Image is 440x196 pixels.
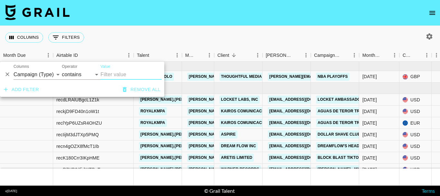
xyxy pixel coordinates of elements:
[182,49,214,62] div: Manager
[62,64,77,69] label: Operator
[219,119,277,127] a: Kairos Comunicación SL
[426,6,439,19] button: open drawer
[316,96,387,104] a: Locket Ambassador Program
[316,119,368,127] a: Aguas De Teror Trail
[172,50,182,60] button: Menu
[56,131,99,138] div: recIijM3dJTXp5PMQ
[219,142,258,150] a: Dream Flow Inc
[219,73,263,81] a: Thoughtful Media
[268,154,340,162] a: [EMAIL_ADDRESS][DOMAIN_NAME]
[187,130,325,139] a: [PERSON_NAME][EMAIL_ADDRESS][PERSON_NAME][DOMAIN_NAME]
[100,64,110,69] label: Value
[187,96,325,104] a: [PERSON_NAME][EMAIL_ADDRESS][PERSON_NAME][DOMAIN_NAME]
[219,107,277,115] a: Kairos Comunicación SL
[253,50,263,60] button: Menu
[316,130,434,139] a: Dollar Shave Club - Collegiate/Walmart Campaign
[316,107,368,115] a: Aguas De Teror Trail
[56,49,78,62] div: Airtable ID
[422,50,432,60] button: Menu
[48,32,84,43] button: Show filters
[268,73,373,81] a: [PERSON_NAME][EMAIL_ADDRESS][DOMAIN_NAME]
[359,49,399,62] div: Month Due
[399,94,432,106] div: USD
[219,96,260,104] a: Locket Labs, Inc
[399,152,432,164] div: USD
[399,117,432,129] div: EUR
[362,131,377,138] div: Jul '25
[124,50,134,60] button: Menu
[268,130,340,139] a: [EMAIL_ADDRESS][DOMAIN_NAME]
[139,165,217,173] a: [PERSON_NAME].[PERSON_NAME].161
[139,119,167,127] a: royalkmpa
[399,49,432,62] div: Currency
[187,119,325,127] a: [PERSON_NAME][EMAIL_ADDRESS][PERSON_NAME][DOMAIN_NAME]
[3,49,26,62] div: Month Due
[362,166,377,173] div: Jul '25
[56,108,99,115] div: reckjD9FD40n1oW1t
[399,71,432,83] div: GBP
[362,143,377,150] div: Jul '25
[362,120,377,126] div: Jul '25
[56,120,102,126] div: reclYpP6UZsR4OHZU
[139,107,167,115] a: royalkmpa
[56,166,100,173] div: recR7YR2JfjdWTBpT
[139,130,217,139] a: [PERSON_NAME].[PERSON_NAME].161
[100,69,162,80] input: Filter value
[316,73,349,81] a: NBA Playoffs
[187,73,325,81] a: [PERSON_NAME][EMAIL_ADDRESS][PERSON_NAME][DOMAIN_NAME]
[403,49,413,62] div: Currency
[56,143,99,150] div: recn4gOZX8fMcT1Ib
[316,165,396,173] a: [PERSON_NAME] - Mystical Magical
[187,142,325,150] a: [PERSON_NAME][EMAIL_ADDRESS][PERSON_NAME][DOMAIN_NAME]
[311,49,359,62] div: Campaign (Type)
[187,154,325,162] a: [PERSON_NAME][EMAIL_ADDRESS][PERSON_NAME][DOMAIN_NAME]
[268,96,340,104] a: [EMAIL_ADDRESS][DOMAIN_NAME]
[268,165,340,173] a: [EMAIL_ADDRESS][DOMAIN_NAME]
[219,130,237,139] a: Aspire
[229,51,238,60] button: Sort
[399,164,432,175] div: USD
[139,154,217,162] a: [PERSON_NAME].[PERSON_NAME].161
[78,51,87,60] button: Sort
[362,108,377,115] div: Jul '25
[266,49,292,62] div: [PERSON_NAME]
[56,97,99,103] div: recdLRAlUBgcL1Z1k
[268,142,340,150] a: [EMAIL_ADDRESS][DOMAIN_NAME]
[53,49,134,62] div: Airtable ID
[390,50,399,60] button: Menu
[362,49,381,62] div: Month Due
[362,97,377,103] div: Jul '25
[263,49,311,62] div: Booker
[43,50,53,60] button: Menu
[137,49,149,62] div: Talent
[56,155,100,161] div: recK180Crr3IKpHME
[399,129,432,140] div: USD
[26,51,35,60] button: Sort
[1,84,42,96] button: Add filter
[219,154,254,162] a: ARETIS LIMITED
[413,51,422,60] button: Sort
[5,189,17,193] div: v [DATE]
[399,140,432,152] div: USD
[362,155,377,161] div: Jul '25
[134,49,182,62] div: Talent
[120,84,163,96] button: Remove all
[292,51,301,60] button: Sort
[340,51,349,60] button: Sort
[149,51,158,60] button: Sort
[314,49,340,62] div: Campaign (Type)
[217,49,229,62] div: Client
[219,165,261,173] a: Warner Records
[422,188,435,194] a: Terms
[5,32,43,43] button: Select columns
[139,142,217,150] a: [PERSON_NAME].[PERSON_NAME].161
[139,96,217,104] a: [PERSON_NAME].[PERSON_NAME].161
[399,106,432,117] div: USD
[349,50,359,60] button: Menu
[268,107,340,115] a: [EMAIL_ADDRESS][DOMAIN_NAME]
[362,73,377,80] div: May '25
[196,51,205,60] button: Sort
[214,49,263,62] div: Client
[316,142,421,150] a: DreamFlow's Headshot Generation Campaign
[204,188,235,194] div: © Grail Talent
